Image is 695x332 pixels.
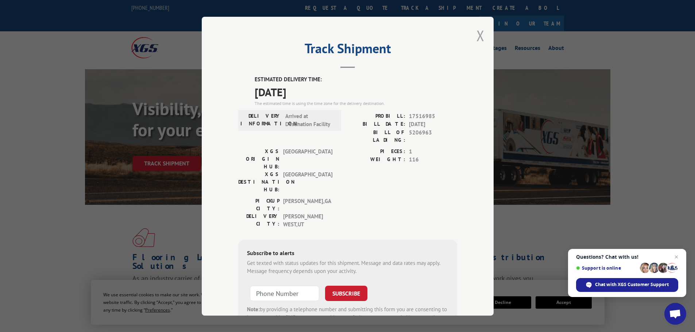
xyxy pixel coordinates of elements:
div: Get texted with status updates for this shipment. Message and data rates may apply. Message frequ... [247,259,448,275]
span: Arrived at Destination Facility [285,112,335,128]
div: Subscribe to alerts [247,248,448,259]
label: XGS DESTINATION HUB: [238,170,279,193]
label: XGS ORIGIN HUB: [238,147,279,170]
div: by providing a telephone number and submitting this form you are consenting to be contacted by SM... [247,305,448,330]
span: 5206963 [409,128,457,144]
span: [DATE] [255,83,457,100]
h2: Track Shipment [238,43,457,57]
span: 1 [409,147,457,156]
div: Chat with XGS Customer Support [576,278,678,292]
label: PICKUP CITY: [238,197,279,212]
input: Phone Number [250,285,319,301]
span: [PERSON_NAME] WEST , UT [283,212,332,229]
label: PROBILL: [348,112,405,120]
strong: Note: [247,305,260,312]
span: [PERSON_NAME] , GA [283,197,332,212]
span: Chat with XGS Customer Support [595,281,669,288]
label: ESTIMATED DELIVERY TIME: [255,75,457,84]
label: DELIVERY INFORMATION: [240,112,282,128]
label: DELIVERY CITY: [238,212,279,229]
span: [GEOGRAPHIC_DATA] [283,147,332,170]
span: Questions? Chat with us! [576,254,678,260]
label: BILL OF LADING: [348,128,405,144]
span: [GEOGRAPHIC_DATA] [283,170,332,193]
span: 17516985 [409,112,457,120]
div: Open chat [664,303,686,325]
label: BILL DATE: [348,120,405,129]
span: Support is online [576,265,637,271]
div: The estimated time is using the time zone for the delivery destination. [255,100,457,106]
button: Close modal [476,26,484,45]
span: 116 [409,156,457,164]
span: Close chat [672,253,681,261]
label: PIECES: [348,147,405,156]
label: WEIGHT: [348,156,405,164]
button: SUBSCRIBE [325,285,367,301]
span: [DATE] [409,120,457,129]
